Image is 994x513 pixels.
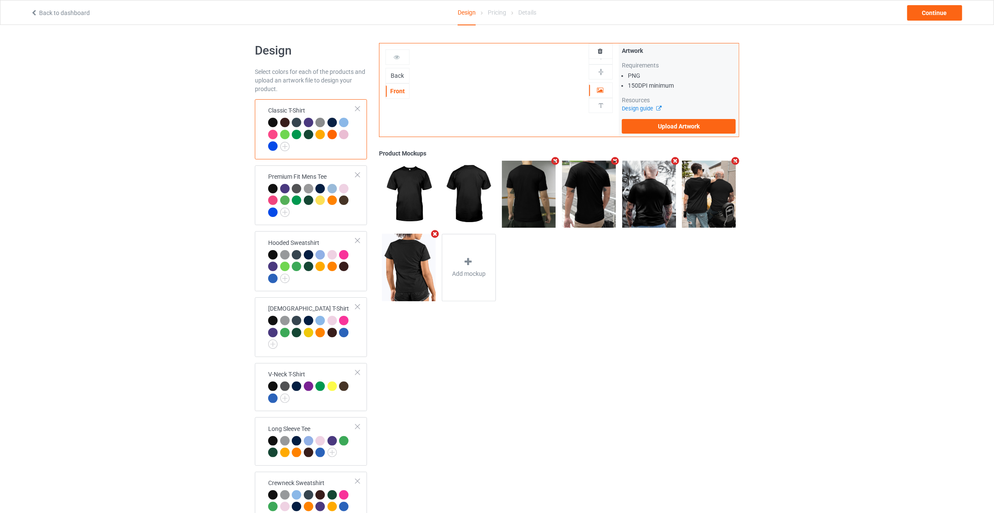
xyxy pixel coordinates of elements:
[315,118,325,127] img: heather_texture.png
[386,87,409,95] div: Front
[268,238,356,283] div: Hooded Sweatshirt
[518,0,536,24] div: Details
[622,119,736,134] label: Upload Artwork
[622,96,736,104] div: Resources
[382,161,436,228] img: regular.jpg
[452,269,486,278] span: Add mockup
[255,67,367,93] div: Select colors for each of the products and upload an artwork file to design your product.
[458,0,476,25] div: Design
[268,370,356,402] div: V-Neck T-Shirt
[907,5,962,21] div: Continue
[268,304,356,346] div: [DEMOGRAPHIC_DATA] T-Shirt
[386,71,409,80] div: Back
[304,184,313,193] img: heather_texture.png
[31,9,90,16] a: Back to dashboard
[255,43,367,58] h1: Design
[442,161,495,228] img: regular.jpg
[268,106,356,150] div: Classic T-Shirt
[280,274,290,283] img: svg+xml;base64,PD94bWwgdmVyc2lvbj0iMS4wIiBlbmNvZGluZz0iVVRGLTgiPz4KPHN2ZyB3aWR0aD0iMjJweCIgaGVpZ2...
[255,231,367,291] div: Hooded Sweatshirt
[597,101,605,110] img: svg%3E%0A
[610,156,621,165] i: Remove mockup
[280,208,290,217] img: svg+xml;base64,PD94bWwgdmVyc2lvbj0iMS4wIiBlbmNvZGluZz0iVVRGLTgiPz4KPHN2ZyB3aWR0aD0iMjJweCIgaGVpZ2...
[382,234,436,301] img: regular.jpg
[268,172,356,217] div: Premium Fit Mens Tee
[255,99,367,159] div: Classic T-Shirt
[268,424,356,457] div: Long Sleeve Tee
[622,105,661,112] a: Design guide
[255,363,367,411] div: V-Neck T-Shirt
[268,339,278,349] img: svg+xml;base64,PD94bWwgdmVyc2lvbj0iMS4wIiBlbmNvZGluZz0iVVRGLTgiPz4KPHN2ZyB3aWR0aD0iMjJweCIgaGVpZ2...
[550,156,561,165] i: Remove mockup
[562,161,616,228] img: regular.jpg
[628,81,736,90] li: 150 DPI minimum
[255,417,367,465] div: Long Sleeve Tee
[682,161,736,228] img: regular.jpg
[255,297,367,357] div: [DEMOGRAPHIC_DATA] T-Shirt
[597,68,605,76] img: svg%3E%0A
[327,448,337,457] img: svg+xml;base64,PD94bWwgdmVyc2lvbj0iMS4wIiBlbmNvZGluZz0iVVRGLTgiPz4KPHN2ZyB3aWR0aD0iMjJweCIgaGVpZ2...
[670,156,681,165] i: Remove mockup
[430,229,440,238] i: Remove mockup
[622,61,736,70] div: Requirements
[730,156,741,165] i: Remove mockup
[488,0,506,24] div: Pricing
[442,234,496,301] div: Add mockup
[280,142,290,151] img: svg+xml;base64,PD94bWwgdmVyc2lvbj0iMS4wIiBlbmNvZGluZz0iVVRGLTgiPz4KPHN2ZyB3aWR0aD0iMjJweCIgaGVpZ2...
[379,149,739,158] div: Product Mockups
[255,165,367,226] div: Premium Fit Mens Tee
[622,161,676,228] img: regular.jpg
[280,394,290,403] img: svg+xml;base64,PD94bWwgdmVyc2lvbj0iMS4wIiBlbmNvZGluZz0iVVRGLTgiPz4KPHN2ZyB3aWR0aD0iMjJweCIgaGVpZ2...
[622,46,736,55] div: Artwork
[628,71,736,80] li: PNG
[502,161,556,228] img: regular.jpg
